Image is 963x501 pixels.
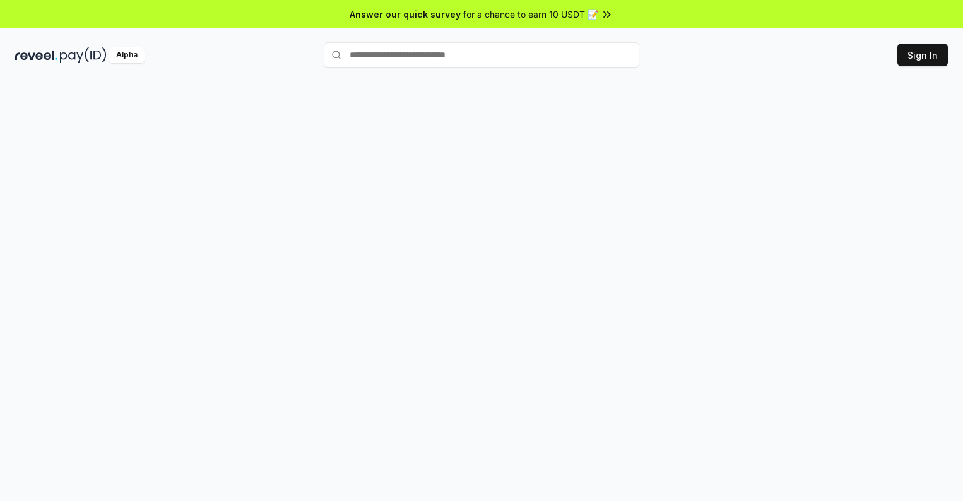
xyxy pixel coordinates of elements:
[60,47,107,63] img: pay_id
[897,44,948,66] button: Sign In
[109,47,145,63] div: Alpha
[350,8,461,21] span: Answer our quick survey
[15,47,57,63] img: reveel_dark
[463,8,598,21] span: for a chance to earn 10 USDT 📝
